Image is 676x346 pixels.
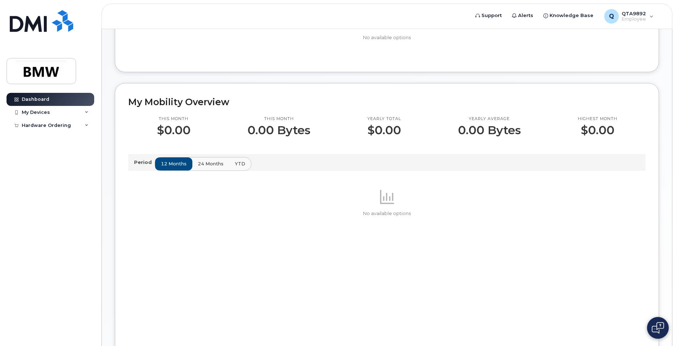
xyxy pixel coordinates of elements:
[134,159,155,166] p: Period
[128,210,646,217] p: No available options
[235,160,245,167] span: YTD
[128,96,646,107] h2: My Mobility Overview
[470,8,507,23] a: Support
[599,9,659,24] div: QTA9892
[157,124,191,137] p: $0.00
[550,12,593,19] span: Knowledge Base
[157,116,191,122] p: This month
[578,116,617,122] p: Highest month
[458,124,521,137] p: 0.00 Bytes
[622,16,646,22] span: Employee
[481,12,502,19] span: Support
[507,8,538,23] a: Alerts
[367,124,401,137] p: $0.00
[578,124,617,137] p: $0.00
[538,8,598,23] a: Knowledge Base
[367,116,401,122] p: Yearly total
[622,11,646,16] span: QTA9892
[247,124,310,137] p: 0.00 Bytes
[247,116,310,122] p: This month
[128,34,646,41] p: No available options
[609,12,614,21] span: Q
[458,116,521,122] p: Yearly average
[198,160,224,167] span: 24 months
[652,322,664,334] img: Open chat
[518,12,533,19] span: Alerts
